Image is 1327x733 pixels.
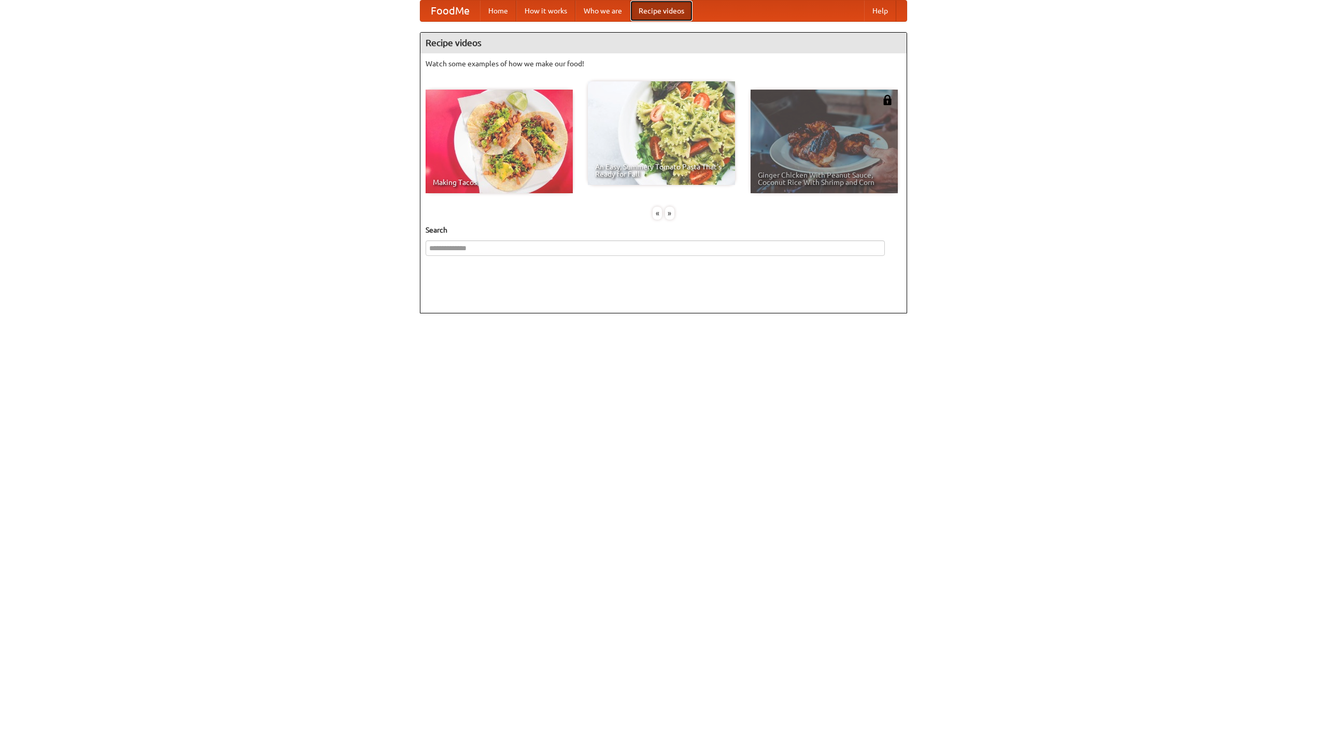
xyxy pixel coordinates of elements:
a: How it works [516,1,575,21]
a: Help [864,1,896,21]
a: An Easy, Summery Tomato Pasta That's Ready for Fall [588,81,735,185]
div: » [665,207,674,220]
p: Watch some examples of how we make our food! [426,59,901,69]
a: FoodMe [420,1,480,21]
img: 483408.png [882,95,893,105]
a: Making Tacos [426,90,573,193]
a: Home [480,1,516,21]
a: Who we are [575,1,630,21]
h5: Search [426,225,901,235]
div: « [653,207,662,220]
span: Making Tacos [433,179,566,186]
span: An Easy, Summery Tomato Pasta That's Ready for Fall [595,163,728,178]
h4: Recipe videos [420,33,907,53]
a: Recipe videos [630,1,693,21]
